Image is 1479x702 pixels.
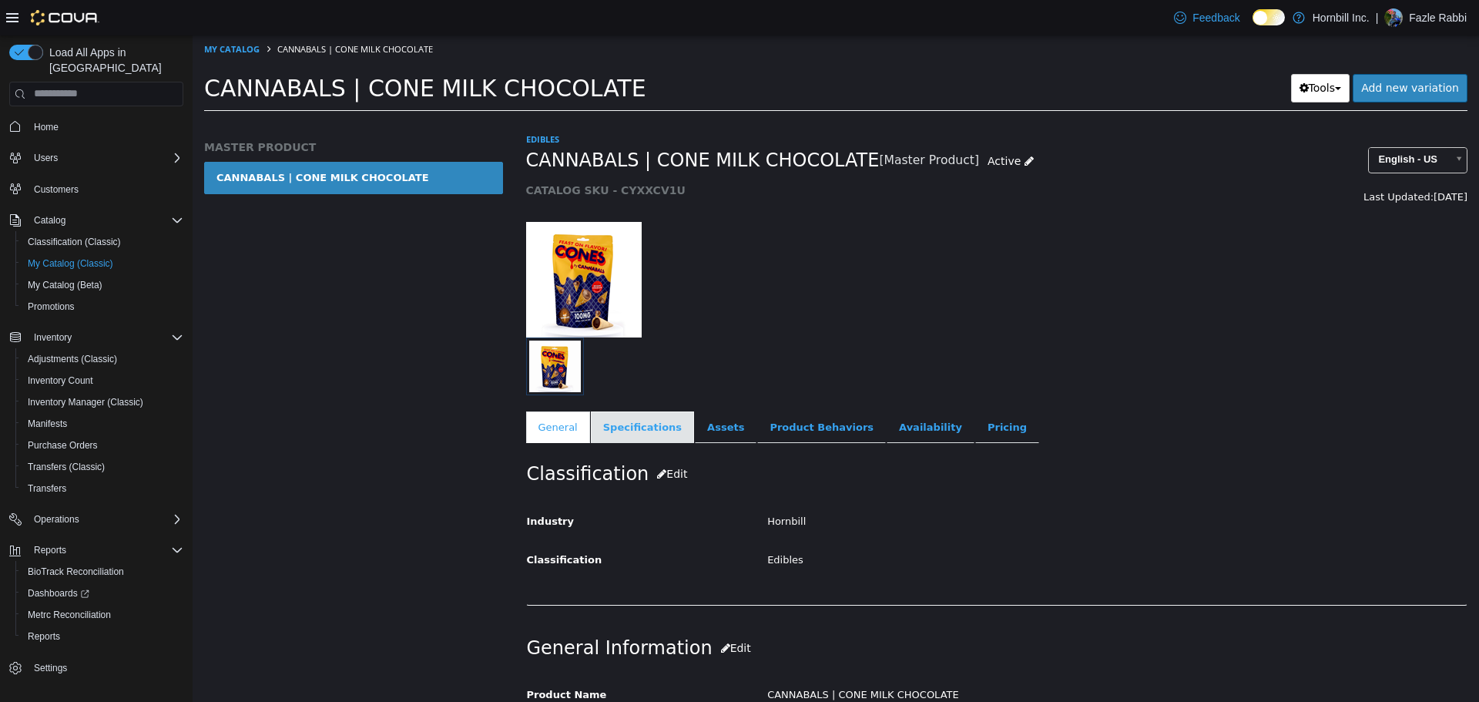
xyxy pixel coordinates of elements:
[22,233,183,251] span: Classification (Classic)
[1313,8,1370,27] p: Hornbill Inc.
[15,231,189,253] button: Classification (Classic)
[456,425,503,453] button: Edit
[22,584,96,603] a: Dashboards
[334,376,397,408] a: General
[563,647,1286,673] div: CANNABALS | CONE MILK CHOCOLATE
[28,117,183,136] span: Home
[12,39,454,66] span: CANNABALS | CONE MILK CHOCOLATE
[1176,113,1254,136] span: English - US
[28,396,143,408] span: Inventory Manager (Classic)
[28,279,102,291] span: My Catalog (Beta)
[694,376,782,408] a: Availability
[22,254,119,273] a: My Catalog (Classic)
[34,214,65,227] span: Catalog
[22,371,99,390] a: Inventory Count
[1160,39,1275,67] a: Add new variation
[34,544,66,556] span: Reports
[22,563,183,581] span: BioTrack Reconciliation
[334,425,1275,453] h2: Classification
[28,257,113,270] span: My Catalog (Classic)
[28,149,183,167] span: Users
[28,510,86,529] button: Operations
[28,541,183,559] span: Reports
[3,147,189,169] button: Users
[22,415,73,433] a: Manifests
[22,371,183,390] span: Inventory Count
[22,276,109,294] a: My Catalog (Beta)
[28,609,111,621] span: Metrc Reconciliation
[22,563,130,581] a: BioTrack Reconciliation
[28,439,98,452] span: Purchase Orders
[398,376,501,408] a: Specifications
[28,541,72,559] button: Reports
[3,116,189,138] button: Home
[15,253,189,274] button: My Catalog (Classic)
[28,510,183,529] span: Operations
[15,478,189,499] button: Transfers
[28,658,183,677] span: Settings
[12,126,310,159] a: CANNABALS | CONE MILK CHOCOLATE
[520,599,567,627] button: Edit
[22,479,72,498] a: Transfers
[783,376,847,408] a: Pricing
[28,149,64,167] button: Users
[15,274,189,296] button: My Catalog (Beta)
[22,393,183,411] span: Inventory Manager (Classic)
[1241,156,1275,167] span: [DATE]
[3,327,189,348] button: Inventory
[34,331,72,344] span: Inventory
[22,606,117,624] a: Metrc Reconciliation
[1098,39,1158,67] button: Tools
[31,10,99,25] img: Cova
[15,604,189,626] button: Metrc Reconciliation
[22,436,183,455] span: Purchase Orders
[334,98,367,109] a: Edibles
[563,473,1286,500] div: Hornbill
[686,119,786,132] small: [Master Product]
[34,183,79,196] span: Customers
[22,627,183,646] span: Reports
[15,391,189,413] button: Inventory Manager (Classic)
[22,458,183,476] span: Transfers (Classic)
[28,301,75,313] span: Promotions
[15,348,189,370] button: Adjustments (Classic)
[12,105,310,119] h5: MASTER PRODUCT
[1175,112,1275,138] a: English - US
[1384,8,1403,27] div: Fazle Rabbi
[28,659,73,677] a: Settings
[334,113,687,137] span: CANNABALS | CONE MILK CHOCOLATE
[28,328,78,347] button: Inventory
[34,513,79,526] span: Operations
[22,627,66,646] a: Reports
[3,539,189,561] button: Reports
[28,375,93,387] span: Inventory Count
[15,583,189,604] a: Dashboards
[28,587,89,600] span: Dashboards
[334,653,414,665] span: Product Name
[22,350,183,368] span: Adjustments (Classic)
[334,480,382,492] span: Industry
[1171,156,1241,167] span: Last Updated:
[786,112,850,140] a: Active
[22,393,149,411] a: Inventory Manager (Classic)
[85,8,240,19] span: CANNABALS | CONE MILK CHOCOLATE
[22,415,183,433] span: Manifests
[334,599,1275,627] h2: General Information
[3,210,189,231] button: Catalog
[34,121,59,133] span: Home
[22,297,183,316] span: Promotions
[3,178,189,200] button: Customers
[22,350,123,368] a: Adjustments (Classic)
[34,152,58,164] span: Users
[28,328,183,347] span: Inventory
[34,662,67,674] span: Settings
[334,519,410,530] span: Classification
[22,297,81,316] a: Promotions
[22,436,104,455] a: Purchase Orders
[28,180,85,199] a: Customers
[22,233,127,251] a: Classification (Classic)
[15,413,189,435] button: Manifests
[12,8,67,19] a: My Catalog
[1409,8,1467,27] p: Fazle Rabbi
